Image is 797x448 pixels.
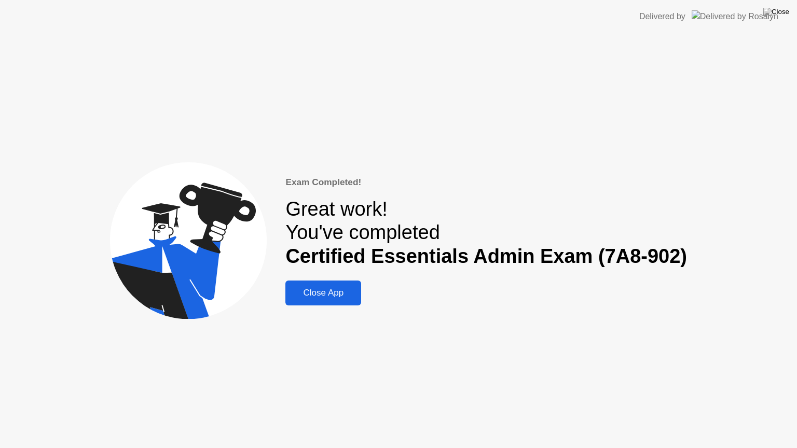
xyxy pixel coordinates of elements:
[639,10,685,23] div: Delivered by
[763,8,789,16] img: Close
[285,281,361,305] button: Close App
[285,198,687,269] div: Great work! You've completed
[285,245,687,267] b: Certified Essentials Admin Exam (7A8-902)
[285,176,687,189] div: Exam Completed!
[288,288,358,298] div: Close App
[692,10,778,22] img: Delivered by Rosalyn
